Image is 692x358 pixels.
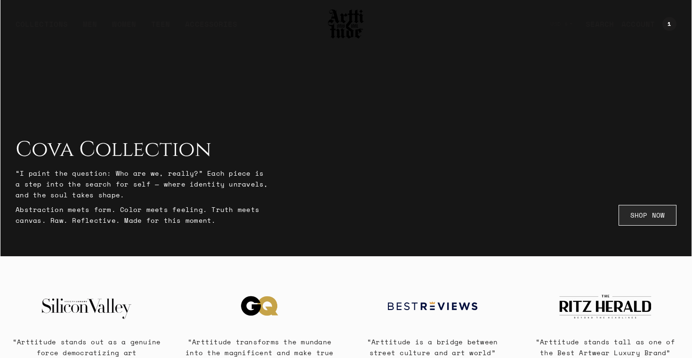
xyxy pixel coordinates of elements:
ul: Main navigation [8,18,245,37]
button: USD $ [545,14,578,34]
a: Open cart [655,13,676,35]
div: ACCESSORIES [185,18,237,37]
span: 1 [668,21,671,27]
p: Abstraction meets form. Color meets feeling. Truth meets canvas. Raw. Reflective. Made for this m... [16,204,270,226]
a: SHOP NOW [619,205,676,226]
p: “I paint the question: Who are we, really?” Each piece is a step into the search for self — where... [16,168,270,200]
img: Arttitude [327,8,365,40]
div: COLLECTIONS [16,18,68,37]
h2: Cova Collection [16,138,270,162]
a: ACCOUNT [614,15,655,33]
a: SEARCH [578,15,614,33]
a: TEEN [151,18,170,37]
a: WOMEN [112,18,136,37]
p: “Arttitude is a bridge between street culture and art world” [358,336,507,358]
span: USD $ [550,20,568,28]
a: MEN [83,18,97,37]
p: “Arttitude stands tall as one of the Best Artwear Luxury Brand” [531,336,680,358]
